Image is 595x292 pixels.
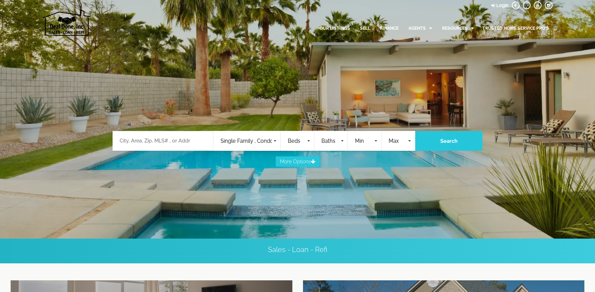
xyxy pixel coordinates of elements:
img: Deal Done, Inc Logo [43,9,90,36]
span: Beds [288,137,305,145]
button: Single Family , Condos , Commercial , Land , Rentals , Mobile Home , Business Op , Income , Townh... [213,131,281,151]
span: Max [389,137,406,145]
a: instagram [545,3,553,8]
h5: Sales - Loan - Refi [101,246,494,253]
span: Single Family , Condos , Commercial , Land , Rentals , Mobile Home , Business Op , Income , Townh... [221,137,272,145]
a: youtube [534,3,542,8]
span: Min [355,137,373,145]
button: Max [382,131,415,151]
a: Sell [360,20,370,37]
button: Min [348,131,382,151]
a: Resources [442,20,474,37]
button: Search [415,131,482,151]
button: Baths [314,131,348,151]
a: Trusted Home Service Pro's [482,20,549,37]
span: Baths [321,137,339,145]
a: Finance [380,20,399,37]
button: More Options [276,157,320,167]
a: Agents [408,20,432,37]
a: facebook [512,3,520,8]
a: Our Listings [320,20,350,37]
button: Beds [281,131,314,151]
a: login [491,3,509,8]
li: Facebook [512,1,520,9]
a: twitter [523,3,531,8]
strong: Login [496,3,509,8]
input: City, Area, Zip, MLS# , or Addr [120,137,206,144]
